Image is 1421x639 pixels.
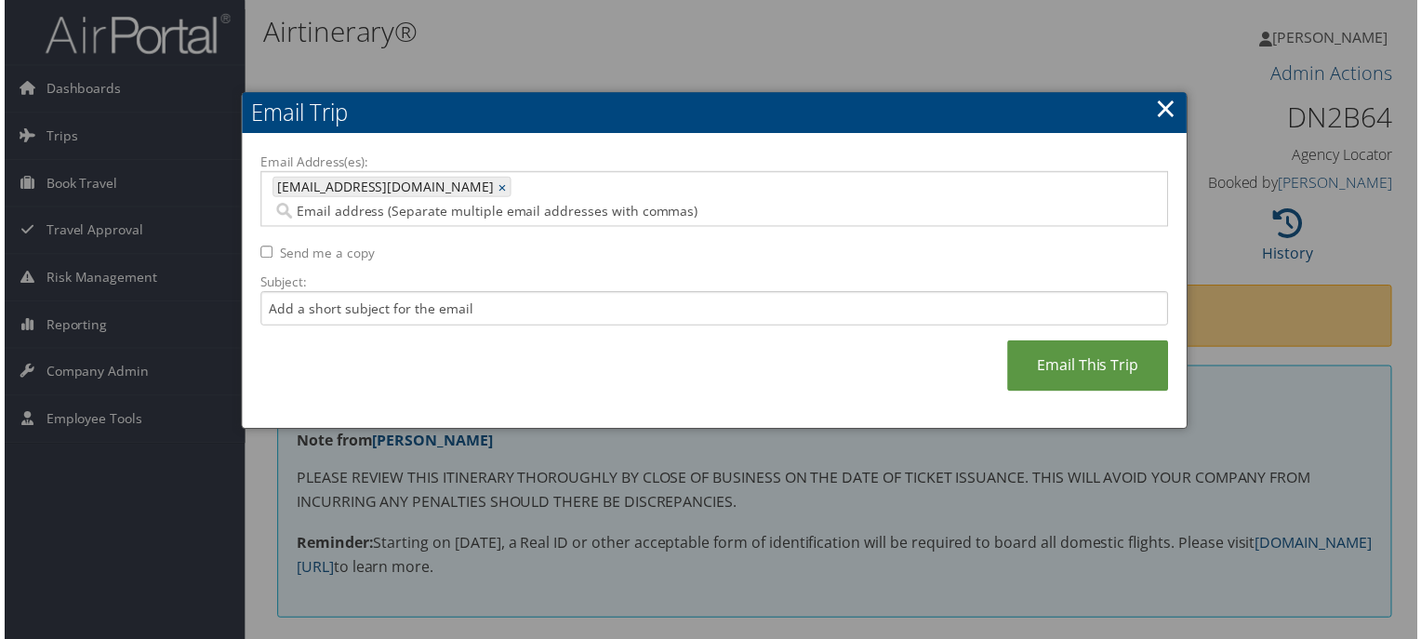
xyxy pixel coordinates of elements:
span: [EMAIL_ADDRESS][DOMAIN_NAME] [271,179,492,197]
label: Email Address(es): [258,153,1171,172]
a: × [1158,90,1179,127]
input: Email address (Separate multiple email addresses with commas) [270,203,992,221]
a: × [497,179,509,197]
input: Add a short subject for the email [258,293,1171,327]
a: Email This Trip [1009,342,1171,393]
label: Subject: [258,274,1171,293]
label: Send me a copy [277,246,372,264]
h2: Email Trip [239,93,1189,134]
